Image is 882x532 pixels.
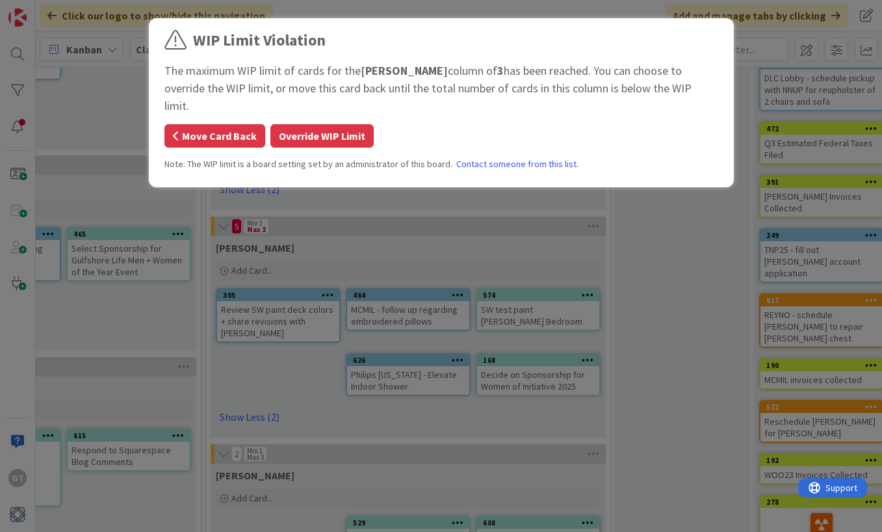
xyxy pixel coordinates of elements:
[164,62,718,114] div: The maximum WIP limit of cards for the column of has been reached. You can choose to override the...
[270,124,374,148] button: Override WIP Limit
[193,29,326,52] div: WIP Limit Violation
[497,63,504,78] b: 3
[164,124,265,148] button: Move Card Back
[27,2,59,18] span: Support
[361,63,448,78] b: [PERSON_NAME]
[456,157,578,171] a: Contact someone from this list.
[164,157,718,171] div: Note: The WIP limit is a board setting set by an administrator of this board.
